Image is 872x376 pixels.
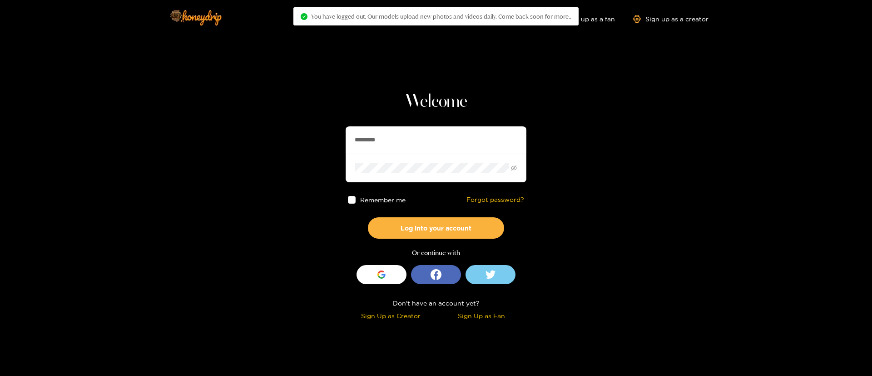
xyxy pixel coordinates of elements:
span: check-circle [301,13,307,20]
span: You have logged out. Our models upload new photos and videos daily. Come back soon for more.. [311,13,571,20]
div: Or continue with [346,248,526,258]
div: Sign Up as Fan [438,311,524,321]
a: Sign up as a creator [633,15,708,23]
span: eye-invisible [511,165,517,171]
a: Forgot password? [466,196,524,204]
button: Log into your account [368,217,504,239]
div: Don't have an account yet? [346,298,526,308]
h1: Welcome [346,91,526,113]
div: Sign Up as Creator [348,311,434,321]
a: Sign up as a fan [553,15,615,23]
span: Remember me [360,196,406,203]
